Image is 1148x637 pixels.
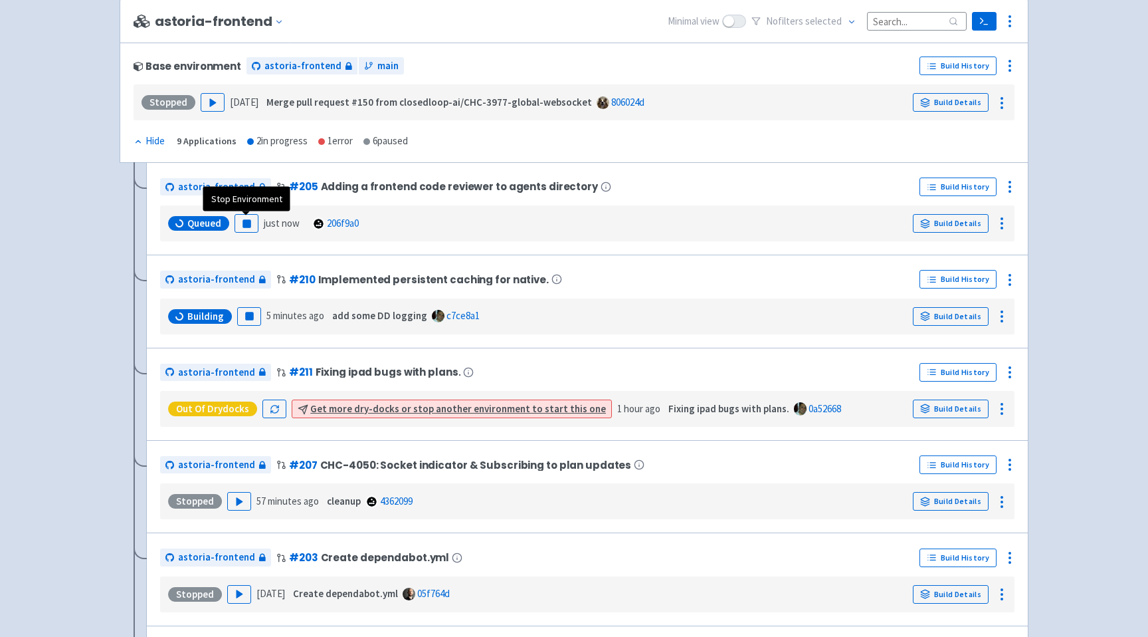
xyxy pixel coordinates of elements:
a: #205 [289,180,318,193]
time: 5 minutes ago [266,309,324,322]
a: Build Details [913,93,989,112]
a: c7ce8a1 [446,309,480,322]
a: 4362099 [380,495,413,507]
span: main [377,59,399,74]
span: Create dependabot.yml [321,552,450,563]
a: astoria-frontend [246,57,357,75]
strong: Fixing ipad bugs with plans. [668,402,789,415]
button: Play [201,93,225,112]
strong: add some DD logging [332,309,427,322]
strong: cleanup [327,495,361,507]
span: Implemented persistent caching for native. [318,274,549,285]
time: just now [264,217,300,229]
button: Play [227,585,251,604]
time: [DATE] [230,96,258,108]
a: main [359,57,404,75]
strong: Merge pull request #150 from closedloop-ai/CHC-3977-global-websocket [266,96,592,108]
button: Pause [235,214,258,233]
a: Terminal [972,12,997,31]
div: Stopped [168,494,222,509]
input: Search... [867,12,967,30]
a: astoria-frontend [160,364,271,382]
span: CHC-4050: Socket indicator & Subscribing to plan updates [320,459,632,471]
span: selected [805,15,842,27]
a: #210 [289,273,316,287]
time: 1 hour ago [617,402,660,415]
div: Out of Drydocks [168,402,257,416]
time: 57 minutes ago [256,495,319,507]
a: Build History [919,57,997,75]
a: Build History [919,270,997,289]
a: 206f9a0 [327,217,359,229]
a: Build Details [913,585,989,604]
span: astoria-frontend [178,550,255,565]
div: 1 error [318,134,353,149]
a: 05f764d [417,587,450,600]
button: Play [227,492,251,511]
a: 0a52668 [809,402,841,415]
div: Stopped [142,95,195,110]
a: #211 [289,365,313,379]
a: Build Details [913,492,989,511]
a: Build History [919,363,997,382]
span: No filter s [766,14,842,29]
span: astoria-frontend [264,59,341,74]
time: [DATE] [256,587,285,600]
span: astoria-frontend [178,180,255,195]
div: 6 paused [363,134,408,149]
a: astoria-frontend [160,456,271,474]
button: astoria-frontend [155,14,290,29]
a: #203 [289,551,318,565]
span: astoria-frontend [178,365,255,380]
div: Stopped [168,587,222,602]
span: Minimal view [668,14,719,29]
div: Base environment [134,61,241,72]
div: 2 in progress [247,134,308,149]
strong: Create dependabot.yml [293,587,398,600]
span: Queued [187,217,221,230]
a: astoria-frontend [160,178,271,196]
div: Hide [134,134,165,149]
span: astoria-frontend [178,272,255,287]
a: astoria-frontend [160,271,271,289]
a: astoria-frontend [160,549,271,567]
a: Build Details [913,307,989,326]
span: Adding a frontend code reviewer to agents directory [321,181,598,192]
a: Build History [919,455,997,474]
button: Hide [134,134,166,149]
div: 9 Applications [177,134,237,149]
a: 806024d [611,96,644,108]
button: Pause [237,307,261,326]
a: Build History [919,178,997,196]
a: Build History [919,549,997,567]
a: Build Details [913,214,989,233]
span: Building [187,310,224,323]
a: Build Details [913,400,989,418]
u: Get more dry-docks or stop another environment to start this one [310,402,606,415]
span: astoria-frontend [178,457,255,473]
a: #207 [289,458,318,472]
span: Fixing ipad bugs with plans. [316,366,461,378]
